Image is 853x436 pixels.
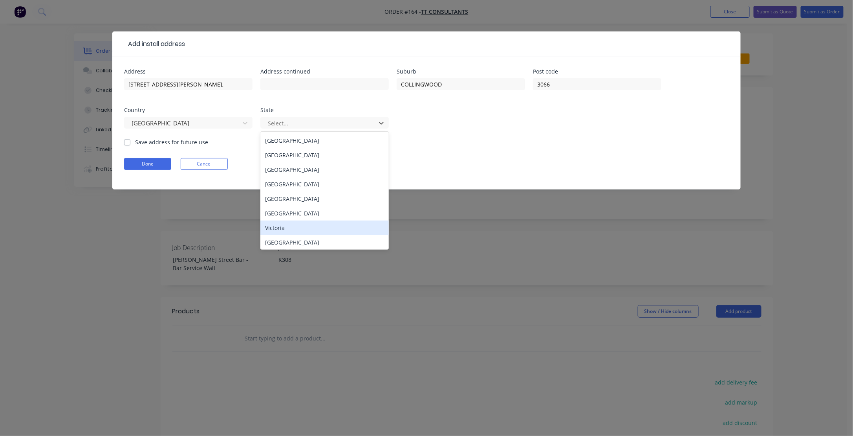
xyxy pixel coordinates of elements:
div: Add install address [124,39,185,49]
div: [GEOGRAPHIC_DATA] [260,148,389,162]
button: Done [124,158,171,170]
div: Victoria [260,221,389,235]
div: Address [124,69,253,74]
div: [GEOGRAPHIC_DATA] [260,177,389,191]
div: [GEOGRAPHIC_DATA] [260,162,389,177]
div: [GEOGRAPHIC_DATA] [260,206,389,221]
div: Suburb [397,69,525,74]
button: Cancel [181,158,228,170]
div: [GEOGRAPHIC_DATA] [260,133,389,148]
div: Address continued [260,69,389,74]
div: Country [124,107,253,113]
div: State [260,107,389,113]
div: Post code [533,69,661,74]
div: [GEOGRAPHIC_DATA] [260,235,389,250]
label: Save address for future use [135,138,208,146]
div: [GEOGRAPHIC_DATA] [260,191,389,206]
